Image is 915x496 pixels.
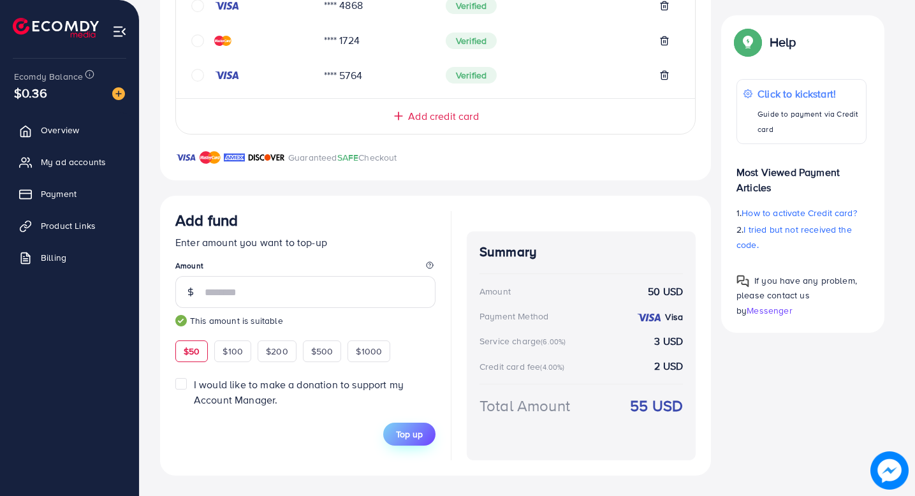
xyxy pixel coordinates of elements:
[266,345,288,358] span: $200
[479,360,569,373] div: Credit card fee
[14,84,47,102] span: $0.36
[191,34,204,47] svg: circle
[41,251,66,264] span: Billing
[654,359,683,374] strong: 2 USD
[383,423,436,446] button: Top up
[736,222,867,252] p: 2.
[770,34,796,50] p: Help
[41,219,96,232] span: Product Links
[175,211,238,230] h3: Add fund
[214,36,231,46] img: credit
[479,335,569,347] div: Service charge
[736,274,857,316] span: If you have any problem, please contact us by
[479,395,570,417] div: Total Amount
[758,86,860,101] p: Click to kickstart!
[10,149,129,175] a: My ad accounts
[446,67,497,84] span: Verified
[175,150,196,165] img: brand
[736,154,867,195] p: Most Viewed Payment Articles
[112,87,125,100] img: image
[191,69,204,82] svg: circle
[248,150,285,165] img: brand
[479,310,548,323] div: Payment Method
[396,428,423,441] span: Top up
[742,207,856,219] span: How to activate Credit card?
[736,223,852,251] span: I tried but not received the code.
[112,24,127,39] img: menu
[736,205,867,221] p: 1.
[14,70,83,83] span: Ecomdy Balance
[636,312,662,323] img: credit
[541,337,566,347] small: (6.00%)
[214,1,240,11] img: credit
[175,314,436,327] small: This amount is suitable
[747,303,792,316] span: Messenger
[175,235,436,250] p: Enter amount you want to top-up
[758,106,860,137] p: Guide to payment via Credit card
[337,151,359,164] span: SAFE
[870,451,909,490] img: image
[10,181,129,207] a: Payment
[479,244,683,260] h4: Summary
[41,187,77,200] span: Payment
[223,345,243,358] span: $100
[736,275,749,288] img: Popup guide
[13,18,99,38] img: logo
[648,284,683,299] strong: 50 USD
[665,310,683,323] strong: Visa
[175,315,187,326] img: guide
[200,150,221,165] img: brand
[214,70,240,80] img: credit
[41,156,106,168] span: My ad accounts
[311,345,333,358] span: $500
[446,33,497,49] span: Verified
[10,213,129,238] a: Product Links
[356,345,382,358] span: $1000
[184,345,200,358] span: $50
[288,150,397,165] p: Guaranteed Checkout
[540,362,564,372] small: (4.00%)
[479,285,511,298] div: Amount
[10,117,129,143] a: Overview
[10,245,129,270] a: Billing
[224,150,245,165] img: brand
[41,124,79,136] span: Overview
[654,334,683,349] strong: 3 USD
[408,109,478,124] span: Add credit card
[194,377,404,406] span: I would like to make a donation to support my Account Manager.
[175,260,436,276] legend: Amount
[736,31,759,54] img: Popup guide
[630,395,683,417] strong: 55 USD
